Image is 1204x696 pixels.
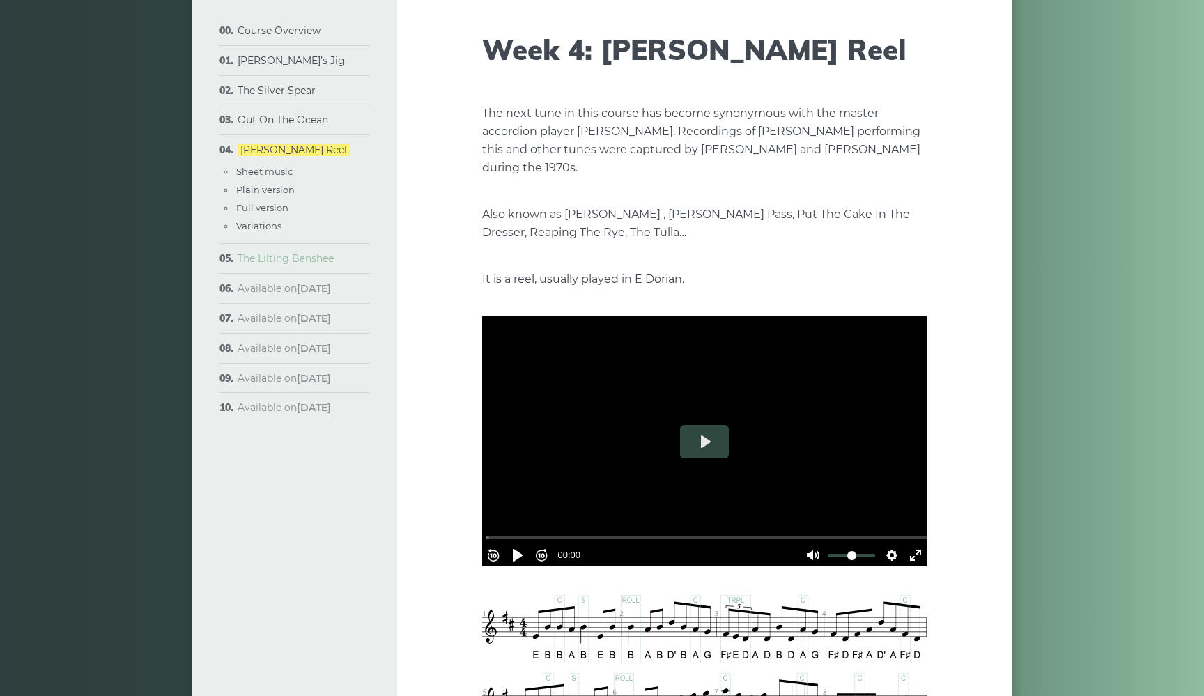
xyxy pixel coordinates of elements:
[482,206,927,242] p: Also known as [PERSON_NAME] , [PERSON_NAME] Pass, Put The Cake In The Dresser, Reaping The Rye, T...
[238,114,328,126] a: Out On The Ocean
[482,33,927,66] h1: Week 4: [PERSON_NAME] Reel
[238,252,334,265] a: The Lilting Banshee
[238,342,331,355] span: Available on
[297,282,331,295] strong: [DATE]
[236,220,281,231] a: Variations
[236,166,293,177] a: Sheet music
[297,312,331,325] strong: [DATE]
[297,342,331,355] strong: [DATE]
[297,401,331,414] strong: [DATE]
[238,401,331,414] span: Available on
[482,105,927,177] p: The next tune in this course has become synonymous with the master accordion player [PERSON_NAME]...
[238,282,331,295] span: Available on
[236,202,288,213] a: Full version
[238,54,345,67] a: [PERSON_NAME]’s Jig
[238,312,331,325] span: Available on
[297,372,331,385] strong: [DATE]
[236,184,295,195] a: Plain version
[238,84,316,97] a: The Silver Spear
[238,372,331,385] span: Available on
[482,270,927,288] p: It is a reel, usually played in E Dorian.
[238,24,321,37] a: Course Overview
[238,144,350,156] a: [PERSON_NAME] Reel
